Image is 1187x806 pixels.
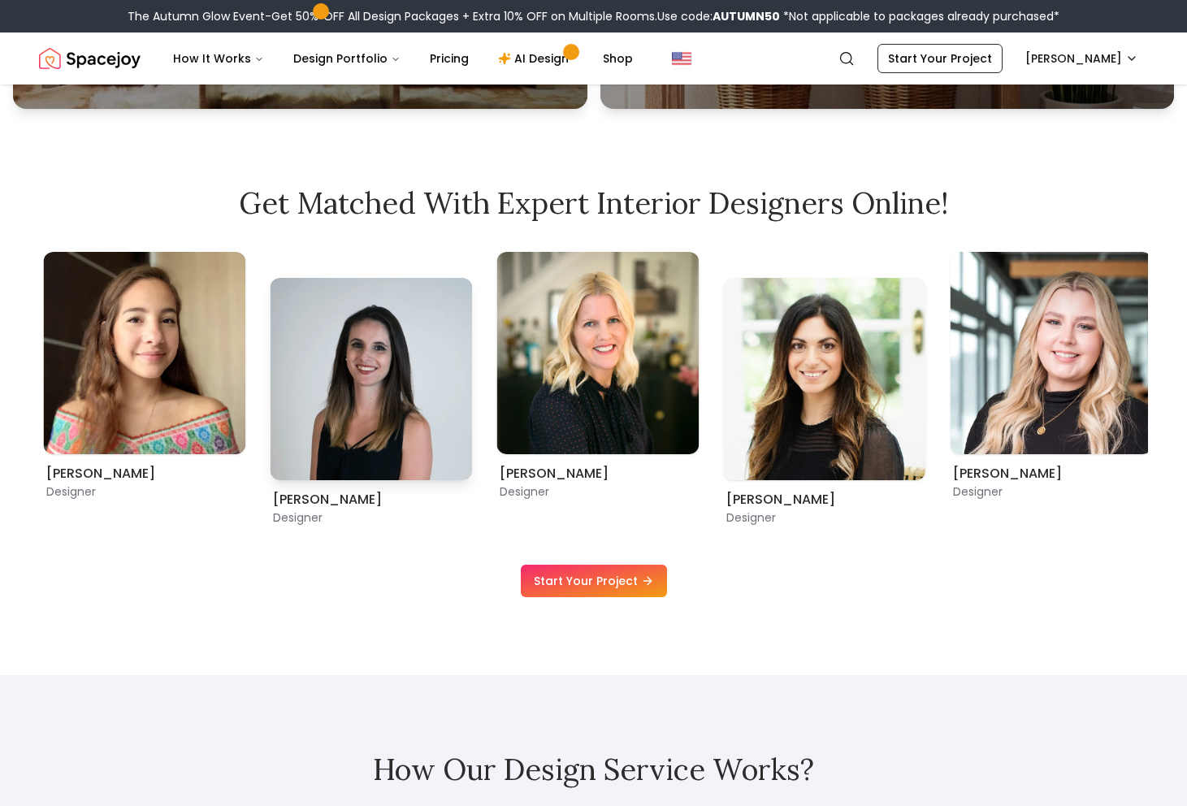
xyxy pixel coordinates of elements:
button: How It Works [160,42,277,75]
span: *Not applicable to packages already purchased* [780,8,1059,24]
h2: Get Matched with Expert Interior Designers Online! [39,187,1148,219]
p: Designer [953,483,1149,500]
img: Spacejoy Logo [39,42,141,75]
nav: Main [160,42,646,75]
div: 5 / 9 [950,252,1152,474]
h6: [PERSON_NAME] [500,464,695,483]
img: Angela Amore [270,278,472,480]
a: AI Design [485,42,587,75]
img: Christina Manzo [723,278,925,480]
a: Start Your Project [521,565,667,597]
div: The Autumn Glow Event-Get 50% OFF All Design Packages + Extra 10% OFF on Multiple Rooms. [128,8,1059,24]
img: United States [672,49,691,68]
h2: How Our Design Service Works? [39,753,1148,786]
h6: [PERSON_NAME] [273,490,469,509]
h6: [PERSON_NAME] [726,490,922,509]
p: Designer [500,483,695,500]
div: 2 / 9 [270,252,472,526]
div: Carousel [39,252,1148,526]
img: Hannah James [950,252,1152,454]
button: Design Portfolio [280,42,414,75]
p: Designer [273,509,469,526]
a: Pricing [417,42,482,75]
h6: [PERSON_NAME] [46,464,242,483]
img: Tina Martidelcampo [496,252,699,454]
a: Spacejoy [39,42,141,75]
span: Use code: [657,8,780,24]
a: Start Your Project [877,44,1003,73]
a: Shop [590,42,646,75]
div: 3 / 9 [496,252,699,474]
div: 4 / 9 [723,252,925,526]
img: Maria Castillero [43,252,245,454]
b: AUTUMN50 [713,8,780,24]
p: Designer [726,509,922,526]
button: [PERSON_NAME] [1016,44,1148,73]
nav: Global [39,32,1148,84]
h6: [PERSON_NAME] [953,464,1149,483]
div: 1 / 9 [43,252,245,474]
p: Designer [46,483,242,500]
